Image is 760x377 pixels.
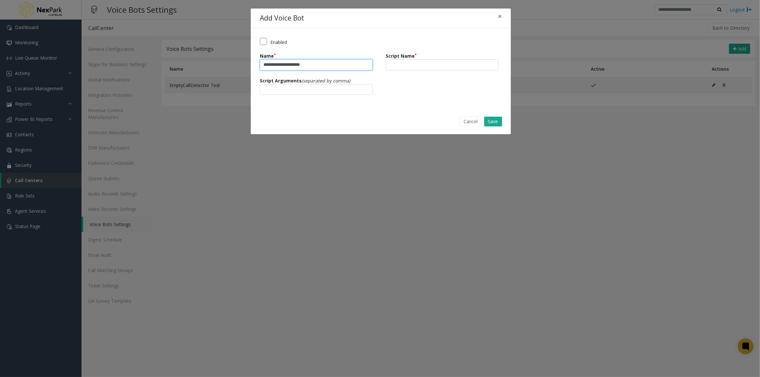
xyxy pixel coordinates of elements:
[302,78,350,84] span: (separated by comma)
[484,117,502,126] button: Save
[270,39,287,46] label: Enabled
[260,13,304,23] h4: Add Voice Bot
[386,50,417,59] label: Script Name
[460,117,482,126] button: Cancel
[493,8,506,24] button: Close
[498,12,502,21] span: ×
[260,50,276,59] label: Name
[260,75,350,84] label: Script Arguments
